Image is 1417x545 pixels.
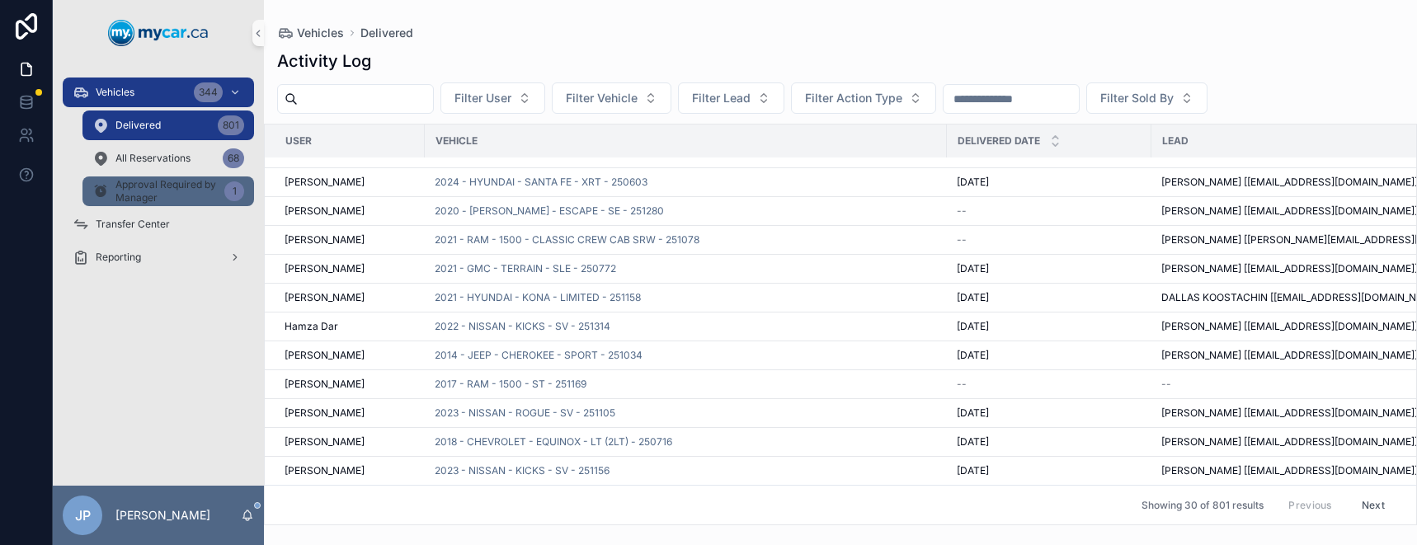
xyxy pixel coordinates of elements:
[63,209,254,239] a: Transfer Center
[115,178,218,204] span: Approval Required by Manager
[297,25,344,41] span: Vehicles
[82,176,254,206] a: Approval Required by Manager1
[957,349,989,362] span: [DATE]
[96,218,170,231] span: Transfer Center
[82,110,254,140] a: Delivered801
[957,233,967,247] span: --
[82,143,254,173] a: All Reservations68
[223,148,244,168] div: 68
[224,181,244,201] div: 1
[1142,499,1264,512] span: Showing 30 of 801 results
[435,378,586,391] a: 2017 - RAM - 1500 - ST - 251169
[285,435,365,449] span: [PERSON_NAME]
[277,25,344,41] a: Vehicles
[96,251,141,264] span: Reporting
[96,86,134,99] span: Vehicles
[435,204,664,218] a: 2020 - [PERSON_NAME] - ESCAPE - SE - 251280
[435,134,478,148] span: Vehicle
[115,119,161,132] span: Delivered
[435,406,615,420] a: 2023 - NISSAN - ROGUE - SV - 251105
[957,464,989,477] span: [DATE]
[435,176,647,189] a: 2024 - HYUNDAI - SANTA FE - XRT - 250603
[692,90,751,106] span: Filter Lead
[957,204,967,218] span: --
[218,115,244,135] div: 801
[1161,378,1171,391] span: --
[277,49,371,73] h1: Activity Log
[957,176,989,189] span: [DATE]
[285,406,365,420] span: [PERSON_NAME]
[115,152,191,165] span: All Reservations
[454,90,511,106] span: Filter User
[63,78,254,107] a: Vehicles344
[435,464,610,477] a: 2023 - NISSAN - KICKS - SV - 251156
[678,82,784,114] button: Select Button
[1162,134,1189,148] span: Lead
[285,291,365,304] span: [PERSON_NAME]
[108,20,209,46] img: App logo
[566,90,638,106] span: Filter Vehicle
[805,90,902,106] span: Filter Action Type
[285,378,365,391] span: [PERSON_NAME]
[957,378,967,391] span: --
[194,82,223,102] div: 344
[115,507,210,524] p: [PERSON_NAME]
[285,349,365,362] span: [PERSON_NAME]
[435,435,672,449] a: 2018 - CHEVROLET - EQUINOX - LT (2LT) - 250716
[435,262,616,275] a: 2021 - GMC - TERRAIN - SLE - 250772
[360,25,413,41] a: Delivered
[1086,82,1208,114] button: Select Button
[791,82,936,114] button: Select Button
[957,262,989,275] span: [DATE]
[285,233,365,247] span: [PERSON_NAME]
[75,505,91,525] span: JP
[435,233,699,247] a: 2021 - RAM - 1500 - CLASSIC CREW CAB SRW - 251078
[1350,492,1396,518] button: Next
[435,291,641,304] a: 2021 - HYUNDAI - KONA - LIMITED - 251158
[285,262,365,275] span: [PERSON_NAME]
[1100,90,1174,106] span: Filter Sold By
[957,320,989,333] span: [DATE]
[958,134,1040,148] span: Delivered Date
[435,349,643,362] a: 2014 - JEEP - CHEROKEE - SPORT - 251034
[285,204,365,218] span: [PERSON_NAME]
[440,82,545,114] button: Select Button
[435,320,610,333] a: 2022 - NISSAN - KICKS - SV - 251314
[957,406,989,420] span: [DATE]
[552,82,671,114] button: Select Button
[285,134,312,148] span: User
[53,66,264,294] div: scrollable content
[63,242,254,272] a: Reporting
[285,464,365,477] span: [PERSON_NAME]
[957,291,989,304] span: [DATE]
[957,435,989,449] span: [DATE]
[285,320,338,333] span: Hamza Dar
[285,176,365,189] span: [PERSON_NAME]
